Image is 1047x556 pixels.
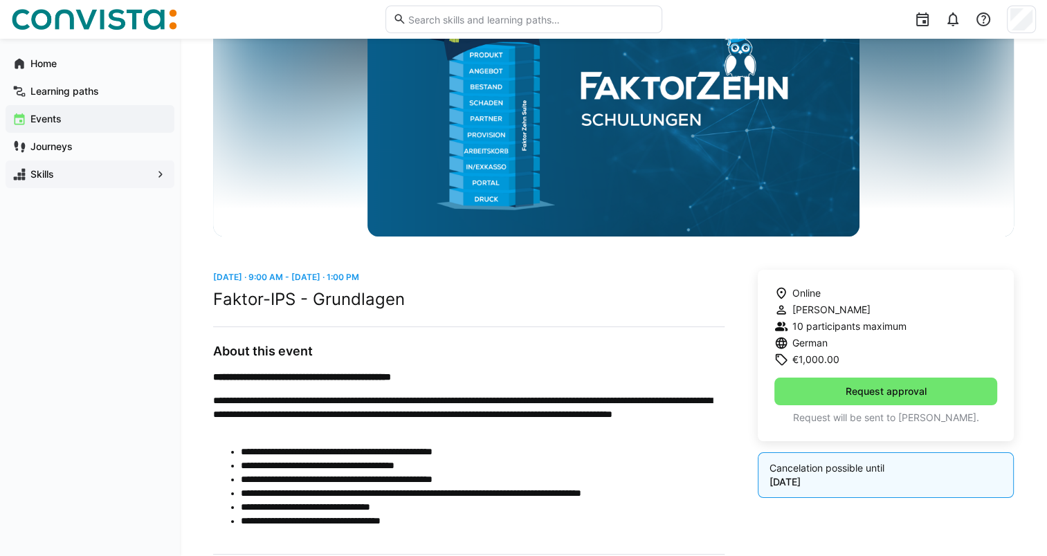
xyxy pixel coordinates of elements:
[792,319,907,333] span: 10 participants maximum
[792,353,839,367] span: €1,000.00
[792,286,821,300] span: Online
[213,272,359,282] span: [DATE] · 9:00 AM - [DATE] · 1:00 PM
[770,475,1002,489] p: [DATE]
[774,378,997,405] button: Request approval
[792,336,828,350] span: German
[213,289,725,310] h2: Faktor-IPS - Grundlagen
[774,411,997,425] p: Request will be sent to [PERSON_NAME].
[844,384,929,398] span: Request approval
[406,13,654,26] input: Search skills and learning paths…
[770,461,1002,475] p: Cancelation possible until
[213,344,725,359] h3: About this event
[792,303,871,317] span: [PERSON_NAME]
